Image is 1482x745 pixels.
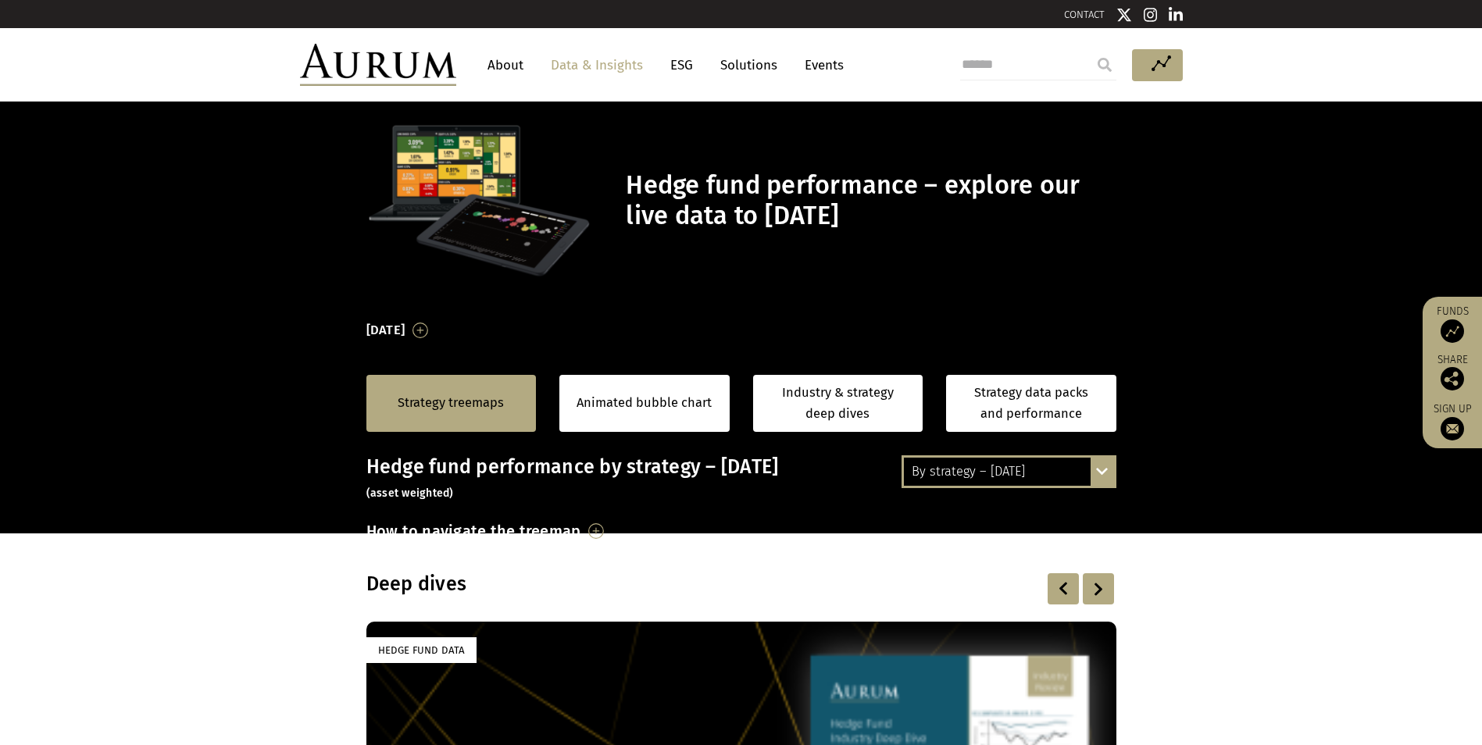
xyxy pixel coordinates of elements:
[1169,7,1183,23] img: Linkedin icon
[1441,319,1464,343] img: Access Funds
[1430,305,1474,343] a: Funds
[1430,355,1474,390] div: Share
[946,375,1116,432] a: Strategy data packs and performance
[398,393,504,413] a: Strategy treemaps
[366,455,1116,502] h3: Hedge fund performance by strategy – [DATE]
[904,458,1114,486] div: By strategy – [DATE]
[712,51,785,80] a: Solutions
[1116,7,1132,23] img: Twitter icon
[1144,7,1158,23] img: Instagram icon
[1430,402,1474,440] a: Sign up
[753,375,923,432] a: Industry & strategy deep dives
[1441,367,1464,390] img: Share this post
[366,518,581,544] h3: How to navigate the treemap
[797,51,844,80] a: Events
[577,393,712,413] a: Animated bubble chart
[366,319,405,342] h3: [DATE]
[543,51,651,80] a: Data & Insights
[1064,9,1105,20] a: CONTACT
[662,51,701,80] a: ESG
[480,51,531,80] a: About
[300,44,456,86] img: Aurum
[366,572,915,596] h3: Deep dives
[366,487,454,500] small: (asset weighted)
[1089,49,1120,80] input: Submit
[1441,417,1464,440] img: Sign up to our newsletter
[366,637,477,663] div: Hedge Fund Data
[626,170,1112,231] h1: Hedge fund performance – explore our live data to [DATE]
